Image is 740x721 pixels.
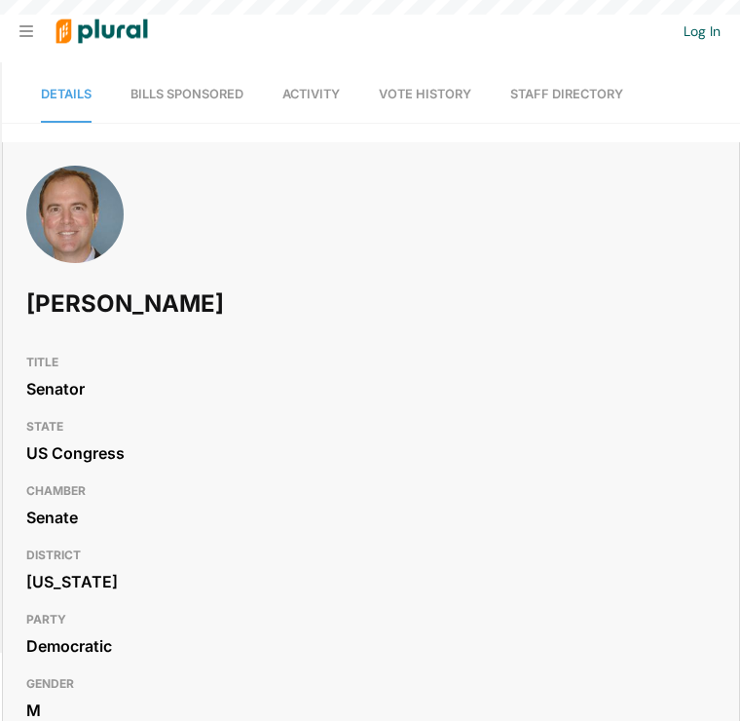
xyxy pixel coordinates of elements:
[26,438,716,468] div: US Congress
[26,166,124,285] img: Headshot of Adam Schiff
[26,631,716,661] div: Democratic
[130,87,243,101] span: Bills Sponsored
[26,608,716,631] h3: PARTY
[26,351,716,374] h3: TITLE
[26,567,716,596] div: [US_STATE]
[130,67,243,123] a: Bills Sponsored
[282,87,340,101] span: Activity
[26,544,716,567] h3: DISTRICT
[26,672,716,696] h3: GENDER
[26,503,716,532] div: Senate
[26,275,440,333] h1: [PERSON_NAME]
[510,67,623,123] a: Staff Directory
[26,415,716,438] h3: STATE
[379,87,471,101] span: Vote History
[26,479,716,503] h3: CHAMBER
[684,22,721,40] a: Log In
[282,67,340,123] a: Activity
[26,374,716,403] div: Senator
[41,67,92,123] a: Details
[41,1,163,62] img: Logo for Plural
[379,67,471,123] a: Vote History
[41,87,92,101] span: Details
